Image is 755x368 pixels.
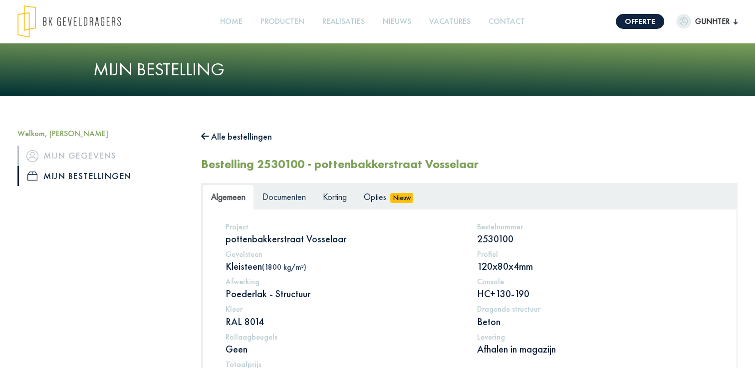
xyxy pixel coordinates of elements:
p: HC+130-190 [477,287,714,300]
p: 2530100 [477,232,714,245]
p: Kleisteen [226,260,462,273]
a: Realisaties [318,10,369,33]
h5: Kleur [226,304,462,314]
a: Home [216,10,247,33]
h1: Mijn bestelling [93,59,662,80]
a: Offerte [616,14,664,29]
span: Nieuw [390,193,413,203]
a: Contact [485,10,529,33]
ul: Tabs [203,184,736,209]
img: icon [26,150,38,162]
h5: Dragende structuur [477,304,714,314]
span: Korting [323,191,347,202]
h5: Afwerking [226,277,462,286]
img: icon [27,172,37,181]
span: (1800 kg/m³) [262,262,306,272]
h5: Levering [477,332,714,342]
p: pottenbakkerstraat Vosselaar [226,232,462,245]
span: Documenten [262,191,306,202]
span: Algemeen [211,191,246,202]
h2: Bestelling 2530100 - pottenbakkerstraat Vosselaar [201,157,479,172]
p: Geen [226,343,462,356]
p: Beton [477,315,714,328]
img: dummypic.png [676,14,691,29]
h5: Project [226,222,462,231]
button: Gunhter [676,14,738,29]
h5: Rollaagbeugels [226,332,462,342]
h5: Console [477,277,714,286]
h5: Profiel [477,249,714,259]
span: Gunhter [691,15,734,27]
p: Poederlak - Structuur [226,287,462,300]
h5: Gevelsteen [226,249,462,259]
button: Alle bestellingen [201,129,272,145]
p: 120x80x4mm [477,260,714,273]
a: iconMijn bestellingen [17,166,186,186]
h5: Bestelnummer [477,222,714,231]
a: Nieuws [379,10,415,33]
a: iconMijn gegevens [17,146,186,166]
h5: Welkom, [PERSON_NAME] [17,129,186,138]
p: Afhalen in magazijn [477,343,714,356]
p: RAL 8014 [226,315,462,328]
span: Opties [364,191,386,202]
a: Vacatures [425,10,475,33]
img: logo [17,5,121,38]
a: Producten [256,10,308,33]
